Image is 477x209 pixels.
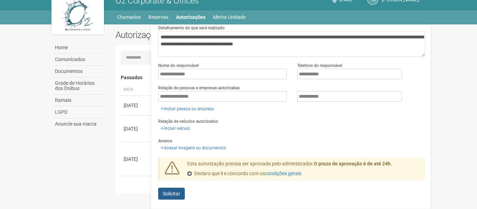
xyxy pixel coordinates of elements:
[124,156,149,163] div: [DATE]
[53,66,105,77] a: Documentos
[158,25,225,31] label: Detalhamento do que será realizado
[158,85,240,91] label: Relação de pessoas e empresas autorizadas
[163,191,180,196] span: Solicitar
[158,188,185,200] button: Solicitar
[124,125,149,132] div: [DATE]
[124,102,149,109] div: [DATE]
[158,62,199,69] label: Nome do responsável
[53,54,105,66] a: Comunicados
[158,118,218,125] label: Relação de veículos autorizados
[53,77,105,95] a: Grade de Horários dos Ônibus
[158,105,216,113] a: Incluir pessoa ou empresa
[187,171,192,176] input: Declaro que li e concordo com oscondições gerais
[121,75,421,80] h4: Passadas
[182,161,426,181] div: Esta autorização precisa ser aprovada pelo administrador.
[158,138,172,144] label: Anexos
[187,170,301,177] label: Declaro que li e concordo com os
[53,42,105,54] a: Home
[176,12,205,22] a: Autorizações
[148,12,168,22] a: Reservas
[265,171,301,176] a: condições gerais
[297,62,342,69] label: Telefone do responsável
[158,125,192,132] a: Incluir veículo
[158,144,228,152] a: Anexar imagens ou documentos
[115,30,265,40] h2: Autorizações
[117,12,141,22] a: Chamados
[53,106,105,118] a: LGPD
[213,12,246,22] a: Minha Unidade
[121,84,152,96] th: Data
[53,95,105,106] a: Ramais
[314,161,392,166] strong: O prazo de aprovação é de até 24h.
[53,118,105,130] a: Anuncie sua marca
